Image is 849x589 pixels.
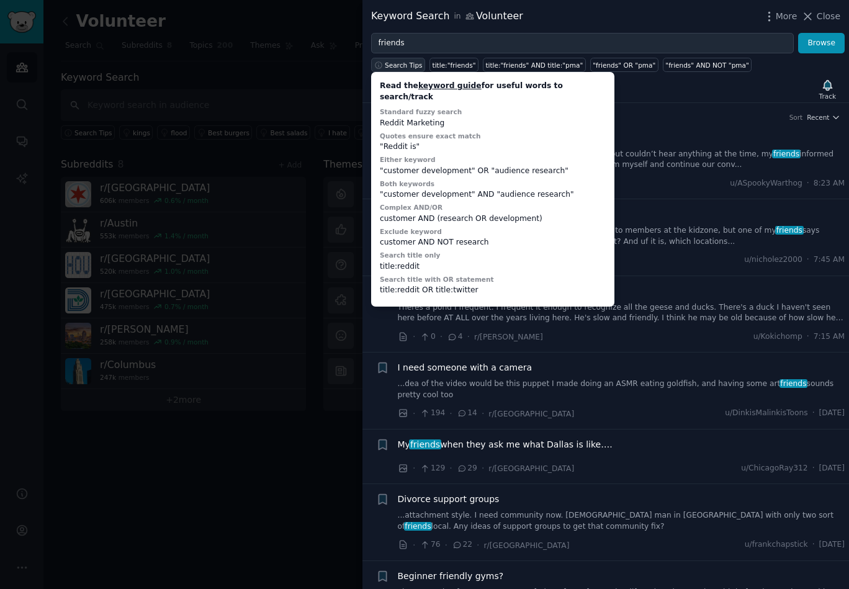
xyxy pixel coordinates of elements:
span: 7:15 AM [814,331,845,343]
span: · [449,407,452,420]
a: Divorce support groups [398,493,500,506]
span: 76 [420,539,440,551]
a: ...attachment style. I need community now. [DEMOGRAPHIC_DATA] man in [GEOGRAPHIC_DATA] with only ... [398,510,845,532]
span: Close [817,10,840,23]
span: 4 [447,331,462,343]
span: [DATE] [819,408,845,419]
span: [DATE] [819,539,845,551]
span: u/ChicagoRay312 [741,463,808,474]
span: · [413,539,415,552]
span: More [776,10,797,23]
span: · [807,178,809,189]
div: Read the for useful words to search/track [380,81,606,102]
div: customer AND NOT research [380,237,606,248]
span: u/frankchapstick [745,539,808,551]
button: Search Tips [371,58,425,72]
span: · [807,331,809,343]
span: friends [772,150,801,158]
button: Track [815,76,840,102]
div: "friends" OR "pma" [593,61,655,70]
label: Either keyword [380,156,436,163]
label: Search title with OR statement [380,276,493,283]
span: [DATE] [819,463,845,474]
a: "friends" AND NOT "pma" [663,58,752,72]
span: u/DinkisMalinkisToons [725,408,807,419]
span: · [807,254,809,266]
div: "customer development" AND "audience research" [380,189,606,200]
span: 22 [452,539,472,551]
span: Search Tips [385,61,423,70]
span: friends [409,439,441,449]
button: Browse [798,33,845,54]
span: · [449,462,452,475]
label: Search title only [380,251,440,259]
span: · [445,539,447,552]
a: Myfriendswhen they ask me what Dallas is like…. [398,438,613,451]
div: customer AND (research OR development) [380,214,606,225]
div: title:"friends" AND title:"pma" [485,61,583,70]
span: friends [404,522,433,531]
div: "customer development" OR "audience research" [380,166,606,177]
span: 194 [420,408,445,419]
a: ...ere laughing a good bit. I wanted to ask your number but couldn’t hear anything at the time, m... [398,149,845,171]
label: Complex AND/OR [380,204,442,211]
span: · [482,462,484,475]
span: · [413,330,415,343]
label: Quotes ensure exact match [380,132,481,140]
a: keyword guide [418,81,482,90]
div: Keyword Search Volunteer [371,9,523,24]
span: r/[GEOGRAPHIC_DATA] [488,464,574,473]
span: u/Kokichomp [753,331,802,343]
a: Theres a pond I frequent. I frequent it enough to recognize all the geese and ducks. There's a du... [398,302,845,324]
span: u/ASpookyWarthog [730,178,802,189]
span: r/[GEOGRAPHIC_DATA] [484,541,570,550]
div: Sort [789,113,803,122]
input: Try a keyword related to your business [371,33,794,54]
span: 8:23 AM [814,178,845,189]
div: title:reddit OR title:twitter [380,285,606,296]
span: Recent [807,113,829,122]
button: Recent [807,113,840,122]
span: · [477,539,479,552]
span: 29 [457,463,477,474]
a: ...ome posts online about how the Y offers free childcare to members at the kidzone, but one of m... [398,225,845,247]
div: "Reddit is" [380,142,606,153]
label: Exclude keyword [380,228,442,235]
div: title:"friends" [433,61,476,70]
span: r/[PERSON_NAME] [474,333,543,341]
span: · [482,407,484,420]
span: in [454,11,460,22]
span: 129 [420,463,445,474]
a: title:"friends" [429,58,478,72]
span: · [413,407,415,420]
a: "friends" OR "pma" [590,58,658,72]
span: · [812,539,815,551]
label: Both keywords [380,180,434,187]
span: 7:45 AM [814,254,845,266]
span: · [467,330,470,343]
div: title:reddit [380,261,606,272]
button: Close [801,10,840,23]
span: · [413,462,415,475]
div: "friends" AND NOT "pma" [665,61,749,70]
span: My when they ask me what Dallas is like…. [398,438,613,451]
span: friends [775,226,804,235]
a: title:"friends" AND title:"pma" [483,58,586,72]
a: Beginner friendly gyms? [398,570,504,583]
span: u/nicholez2000 [744,254,802,266]
span: · [812,463,815,474]
span: 14 [457,408,477,419]
div: Reddit Marketing [380,118,606,129]
span: friends [779,379,808,388]
div: Track [819,92,836,101]
button: More [763,10,797,23]
a: I need someone with a camera [398,361,532,374]
span: r/[GEOGRAPHIC_DATA] [488,410,574,418]
span: 0 [420,331,435,343]
a: ...dea of the video would be this puppet I made doing an ASMR eating goldfish, and having some ar... [398,379,845,400]
span: · [440,330,442,343]
span: · [812,408,815,419]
